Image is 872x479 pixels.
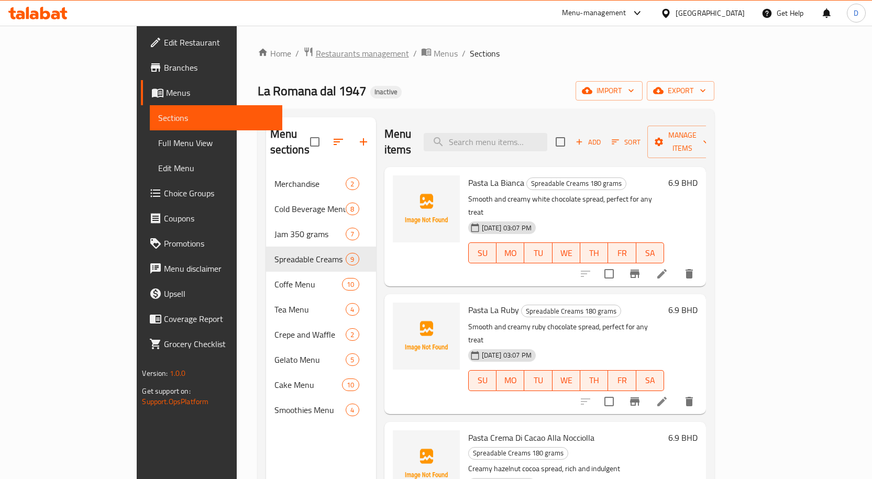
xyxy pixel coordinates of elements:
span: D [854,7,858,19]
li: / [462,47,466,60]
button: import [576,81,643,101]
button: TU [524,370,552,391]
span: La Romana dal 1947 [258,79,366,103]
div: Merchandise [274,177,346,190]
div: items [346,177,359,190]
span: TU [528,246,548,261]
a: Coverage Report [141,306,282,331]
span: Jam 350 grams [274,228,346,240]
div: items [342,278,359,291]
nav: Menu sections [266,167,376,427]
span: 10 [343,280,358,289]
span: [DATE] 03:07 PM [478,350,536,360]
div: items [346,253,359,265]
span: Select all sections [304,131,326,153]
span: Get support on: [142,384,190,398]
div: Coffe Menu [274,278,343,291]
span: Spreadable Creams 180 grams [274,253,346,265]
button: export [647,81,714,101]
span: 2 [346,179,358,189]
span: 2 [346,330,358,340]
span: WE [557,373,576,388]
span: Promotions [164,237,274,250]
h6: 6.9 BHD [668,303,698,317]
span: Menus [434,47,458,60]
img: Pasta La Bianca [393,175,460,242]
h6: 6.9 BHD [668,175,698,190]
span: Version: [142,366,168,380]
button: WE [553,242,580,263]
span: 7 [346,229,358,239]
p: Smooth and creamy ruby chocolate spread, perfect for any treat [468,320,664,347]
span: SA [641,246,660,261]
div: items [346,328,359,341]
div: Gelato Menu5 [266,347,376,372]
span: Tea Menu [274,303,346,316]
button: MO [496,242,524,263]
button: SA [636,242,664,263]
div: items [346,203,359,215]
span: import [584,84,634,97]
span: Coupons [164,212,274,225]
a: Full Menu View [150,130,282,155]
a: Choice Groups [141,181,282,206]
a: Grocery Checklist [141,331,282,357]
div: Coffe Menu10 [266,272,376,297]
button: SA [636,370,664,391]
span: Menus [166,86,274,99]
span: Restaurants management [316,47,409,60]
h2: Menu items [384,126,412,158]
span: Add [574,136,602,148]
div: Crepe and Waffle2 [266,322,376,347]
span: Spreadable Creams 180 grams [527,177,626,190]
span: Gelato Menu [274,353,346,366]
button: delete [677,389,702,414]
span: Coverage Report [164,313,274,325]
div: items [346,303,359,316]
li: / [413,47,417,60]
span: [DATE] 03:07 PM [478,223,536,233]
span: Smoothies Menu [274,404,346,416]
button: TH [580,242,608,263]
input: search [424,133,547,151]
span: Pasta La Bianca [468,175,524,191]
div: Spreadable Creams 180 grams [521,305,621,317]
span: Choice Groups [164,187,274,199]
a: Menu disclaimer [141,256,282,281]
a: Menus [141,80,282,105]
span: Edit Menu [158,162,274,174]
span: 4 [346,405,358,415]
h2: Menu sections [270,126,310,158]
div: items [342,378,359,391]
a: Edit menu item [656,268,668,280]
a: Sections [150,105,282,130]
button: WE [553,370,580,391]
div: Menu-management [562,7,626,19]
span: Sort [612,136,641,148]
span: Spreadable Creams 180 grams [469,447,568,459]
span: Sections [158,112,274,124]
nav: breadcrumb [258,47,714,60]
button: TU [524,242,552,263]
a: Edit Restaurant [141,30,282,55]
button: Add [571,134,605,150]
span: TH [584,373,604,388]
div: Cake Menu [274,378,343,391]
div: Cold Beverage Menu8 [266,196,376,221]
div: [GEOGRAPHIC_DATA] [676,7,745,19]
a: Branches [141,55,282,80]
span: Add item [571,134,605,150]
button: MO [496,370,524,391]
a: Edit menu item [656,395,668,408]
div: Spreadable Creams 180 grams [526,177,626,190]
span: SU [473,373,492,388]
span: Inactive [370,87,402,96]
div: items [346,404,359,416]
span: Full Menu View [158,137,274,149]
span: Pasta Crema Di Cacao Alla Nocciolla [468,430,594,445]
a: Promotions [141,231,282,256]
span: WE [557,246,576,261]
